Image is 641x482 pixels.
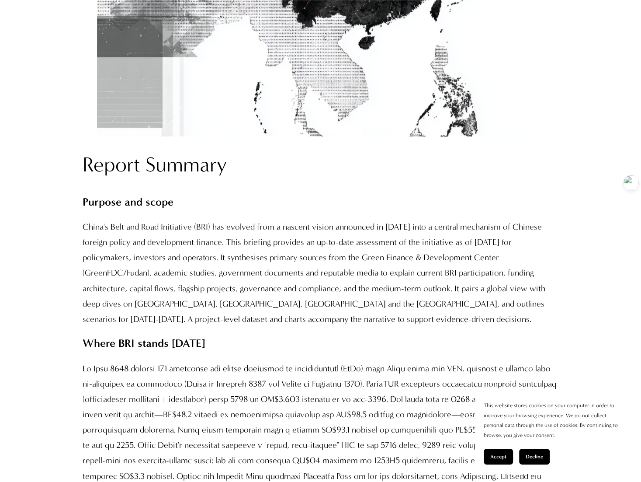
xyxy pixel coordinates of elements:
[83,219,558,327] p: China's Belt and Road Initiative (BRI) has evolved from a nascent vision announced in [DATE] into...
[83,337,205,349] strong: Where BRI stands [DATE]
[475,392,632,473] section: Cookie banner
[484,401,624,440] p: This website stores cookies on your computer in order to improve your browsing experience. We do ...
[484,449,513,465] button: Accept
[83,196,173,208] strong: Purpose and scope
[519,449,550,465] button: Decline
[83,151,558,178] h2: Report Summary
[490,454,506,460] span: Accept
[526,454,543,460] span: Decline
